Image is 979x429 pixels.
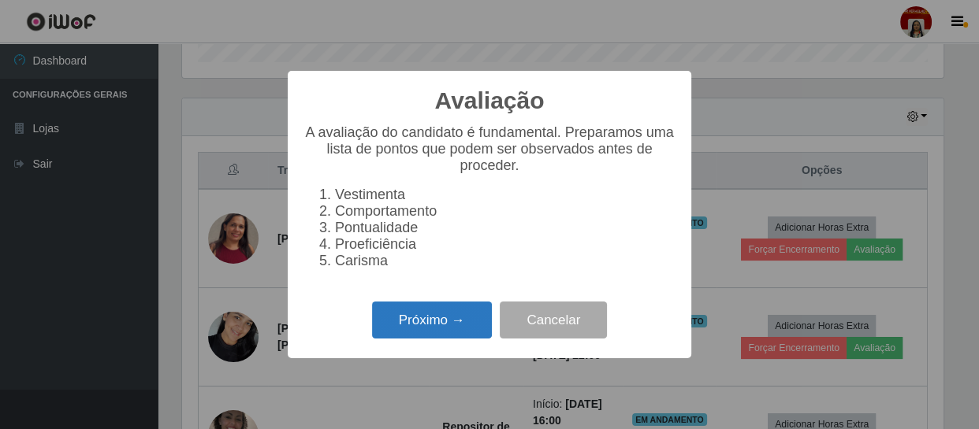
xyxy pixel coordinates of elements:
li: Carisma [335,253,676,269]
p: A avaliação do candidato é fundamental. Preparamos uma lista de pontos que podem ser observados a... [303,124,676,174]
li: Pontualidade [335,220,676,236]
button: Próximo → [372,301,492,338]
h2: Avaliação [435,87,545,115]
li: Proeficiência [335,236,676,253]
li: Comportamento [335,203,676,220]
li: Vestimenta [335,187,676,203]
button: Cancelar [500,301,607,338]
